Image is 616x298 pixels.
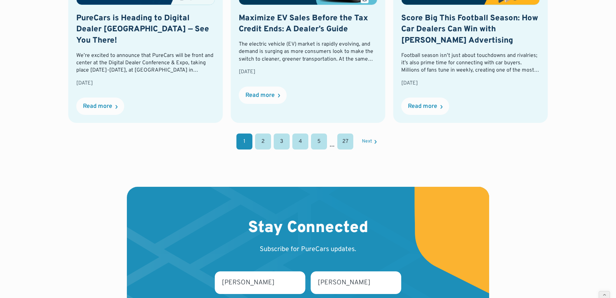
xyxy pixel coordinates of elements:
[274,134,290,149] a: 3
[260,245,356,254] p: Subscribe for PureCars updates.
[83,104,112,110] div: Read more
[239,13,377,35] h2: Maximize EV Sales Before the Tax Credit Ends: A Dealer’s Guide
[68,134,548,149] div: List
[362,139,372,144] div: Next
[401,52,540,74] div: Football season isn’t just about touchdowns and rivalries; it’s also prime time for connecting wi...
[362,139,377,144] a: Next Page
[311,134,327,149] a: 5
[245,93,275,99] div: Read more
[239,41,377,63] div: The electric vehicle (EV) market is rapidly evolving, and demand is surging as more consumers loo...
[76,52,215,74] div: We’re excited to announce that PureCars will be front and center at the Digital Dealer Conference...
[255,134,271,149] a: 2
[76,13,215,47] h2: PureCars is Heading to Digital Dealer [GEOGRAPHIC_DATA] — See You There!
[236,134,252,149] a: 1
[401,13,540,47] h2: Score Big This Football Season: How Car Dealers Can Win with [PERSON_NAME] Advertising
[76,80,215,87] div: [DATE]
[401,80,540,87] div: [DATE]
[215,271,305,294] input: First name
[330,140,335,149] div: ...
[248,219,368,238] h2: Stay Connected
[311,271,401,294] input: Last name
[408,104,437,110] div: Read more
[239,68,377,76] div: [DATE]
[337,134,353,149] a: 27
[292,134,308,149] a: 4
